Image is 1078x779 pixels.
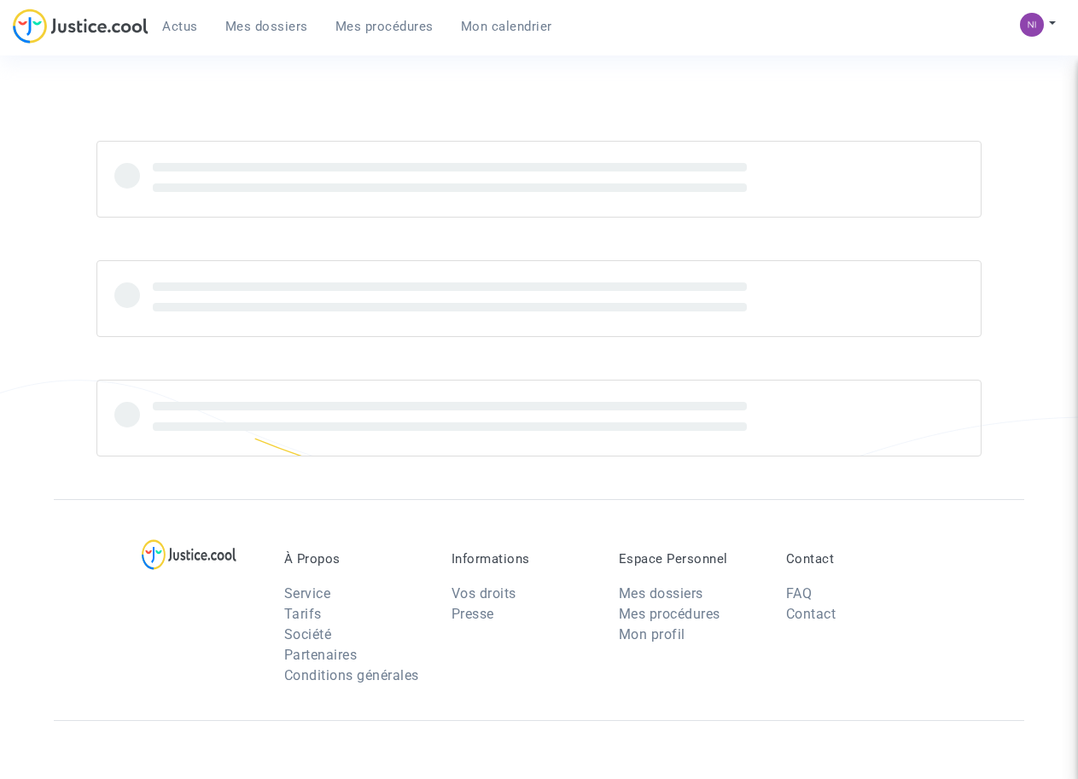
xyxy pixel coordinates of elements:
a: Mes dossiers [619,585,703,602]
a: Service [284,585,331,602]
img: jc-logo.svg [13,9,149,44]
span: Mes dossiers [225,19,308,34]
a: Conditions générales [284,667,419,683]
a: Mon calendrier [447,14,566,39]
a: Tarifs [284,606,322,622]
a: Partenaires [284,647,358,663]
p: Espace Personnel [619,551,760,567]
a: Mes procédures [322,14,447,39]
img: c72f9d9a6237a8108f59372fcd3655cf [1020,13,1044,37]
a: Vos droits [452,585,516,602]
p: Contact [786,551,928,567]
a: Mes dossiers [212,14,322,39]
img: logo-lg.svg [142,539,236,570]
a: Société [284,626,332,642]
span: Mes procédures [335,19,434,34]
span: Actus [162,19,198,34]
a: FAQ [786,585,813,602]
a: Mon profil [619,626,685,642]
a: Mes procédures [619,606,720,622]
span: Mon calendrier [461,19,552,34]
p: À Propos [284,551,426,567]
p: Informations [452,551,593,567]
a: Presse [452,606,494,622]
a: Contact [786,606,836,622]
a: Actus [149,14,212,39]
